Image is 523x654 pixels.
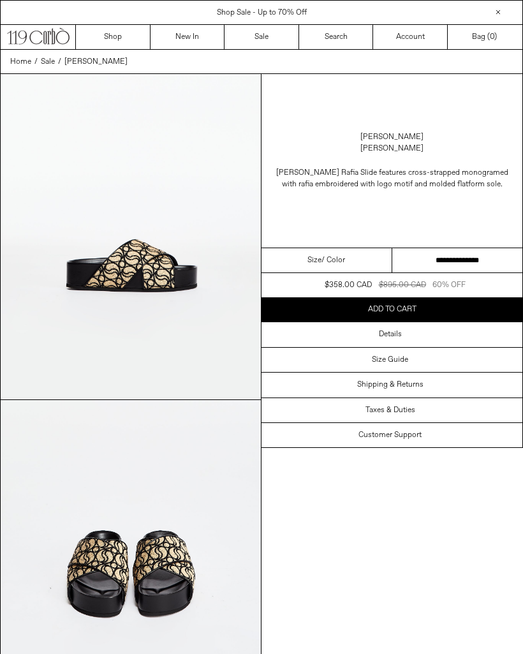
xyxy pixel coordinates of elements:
h3: Taxes & Duties [365,406,415,415]
span: Size [307,255,321,266]
a: New In [151,25,225,49]
a: Account [373,25,448,49]
a: Search [299,25,374,49]
a: Bag () [448,25,522,49]
span: Add to cart [368,304,416,315]
span: 0 [490,32,494,42]
span: / Color [321,255,345,266]
span: [PERSON_NAME] [64,57,128,67]
span: / [58,56,61,68]
span: [PERSON_NAME] Rafia Slide features cross-strapped monogramed with rafia embroidered with logo mot... [274,167,510,190]
img: 20230204-119Corbo-OFF-14237copy_1800x1800.jpg [1,74,261,399]
button: Add to cart [261,297,522,322]
a: Home [10,56,31,68]
div: $358.00 CAD [325,279,372,291]
a: Sale [225,25,299,49]
h3: Details [379,330,402,339]
a: [PERSON_NAME] [360,131,424,143]
div: [PERSON_NAME] [360,143,424,154]
span: ) [490,31,497,43]
h3: Shipping & Returns [357,380,424,389]
span: / [34,56,38,68]
span: Home [10,57,31,67]
h3: Size Guide [372,355,408,364]
h3: Customer Support [358,431,422,440]
a: Shop Sale - Up to 70% Off [217,8,307,18]
span: Sale [41,57,55,67]
a: [PERSON_NAME] [64,56,128,68]
a: Shop [76,25,151,49]
div: 60% OFF [432,279,466,291]
div: $895.00 CAD [379,279,426,291]
a: Sale [41,56,55,68]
